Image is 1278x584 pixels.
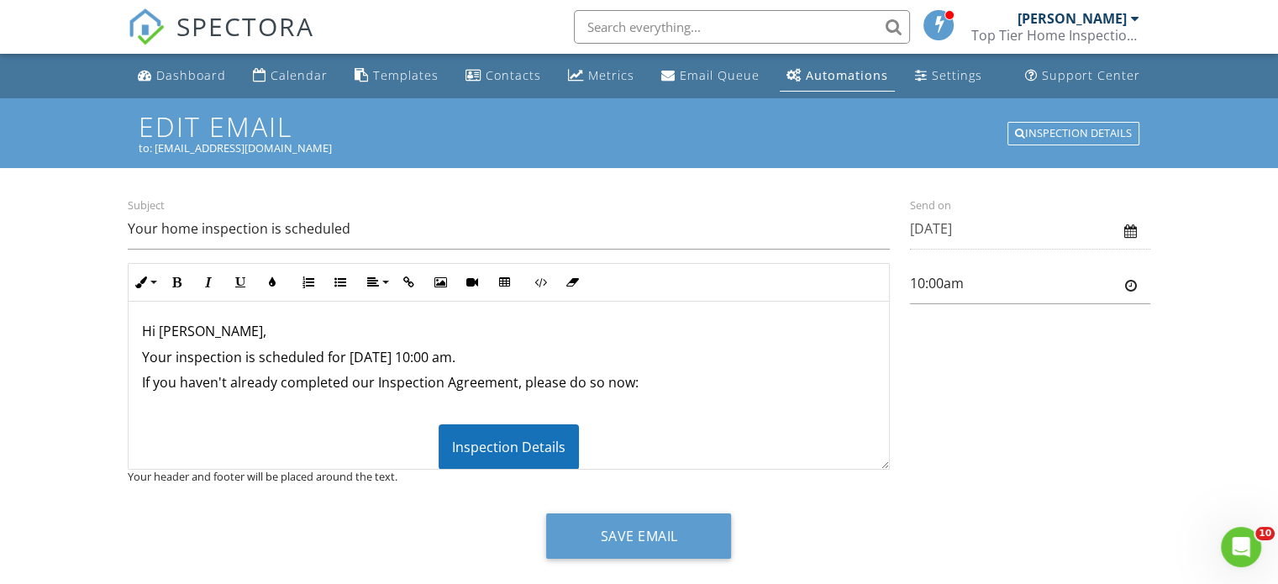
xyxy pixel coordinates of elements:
div: [PERSON_NAME] [1018,10,1127,27]
button: Bold (Ctrl+B) [160,266,192,298]
iframe: Intercom live chat [1221,527,1261,567]
button: Underline (Ctrl+U) [224,266,256,298]
a: Metrics [561,61,641,92]
button: Clear Formatting [556,266,588,298]
h1: Edit Email [139,112,1139,141]
div: Calendar [271,67,328,83]
div: Your header and footer will be placed around the text. [128,470,890,483]
p: Your inspection is scheduled for [DATE] 10:00 am. [142,348,876,366]
div: to: [EMAIL_ADDRESS][DOMAIN_NAME] [139,141,1139,155]
button: Insert Image (Ctrl+P) [424,266,456,298]
span: SPECTORA [176,8,314,44]
button: Unordered List [324,266,356,298]
div: Email Queue [680,67,760,83]
a: Calendar [246,61,334,92]
button: Inline Style [129,266,160,298]
div: Settings [932,67,982,83]
a: Support Center [1018,61,1147,92]
div: Contacts [486,67,541,83]
p: If you haven't already completed our Inspection Agreement, please do so now: [142,373,876,392]
input: Please Select [910,208,1150,250]
a: Automations (Basic) [780,61,895,92]
img: The Best Home Inspection Software - Spectora [128,8,165,45]
a: Settings [908,61,989,92]
div: Top Tier Home Inspections LLC [971,27,1139,44]
div: Automations [806,67,888,83]
a: Email Queue [655,61,766,92]
button: Insert Link (Ctrl+K) [392,266,424,298]
a: Templates [348,61,445,92]
input: Search everything... [574,10,910,44]
a: Inspection Details [1007,124,1139,139]
input: Please Select [910,263,1150,304]
div: Templates [373,67,439,83]
div: Support Center [1042,67,1140,83]
div: Dashboard [156,67,226,83]
button: Insert Table [488,266,520,298]
a: SPECTORA [128,23,314,58]
a: Contacts [459,61,548,92]
span: 10 [1255,527,1275,540]
div: Metrics [588,67,634,83]
button: Colors [256,266,288,298]
a: Dashboard [131,61,233,92]
div: Inspection Details [439,424,579,470]
p: Hi [PERSON_NAME], [142,322,876,340]
button: Save Email [546,513,731,559]
div: Inspection Details [1007,122,1139,145]
button: Ordered List [292,266,324,298]
button: Code View [524,266,556,298]
a: Inspection Details [439,438,579,456]
button: Align [360,266,392,298]
label: Subject [128,198,165,213]
button: Insert Video [456,266,488,298]
button: Italic (Ctrl+I) [192,266,224,298]
label: Send on [910,198,951,213]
